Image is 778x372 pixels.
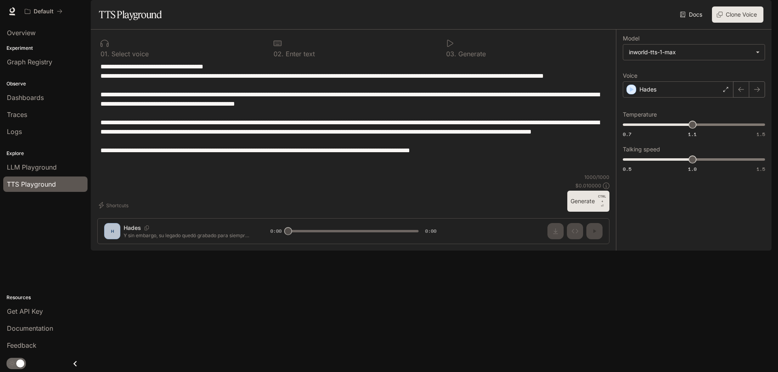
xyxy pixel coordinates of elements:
div: inworld-tts-1-max [629,48,752,56]
p: CTRL + [598,194,606,204]
span: 0.7 [623,131,631,138]
p: Hades [639,85,656,94]
p: ⏎ [598,194,606,208]
p: Temperature [623,112,657,117]
p: 0 2 . [274,51,284,57]
span: 0.5 [623,166,631,172]
p: Generate [456,51,486,57]
a: Docs [678,6,705,23]
button: Clone Voice [712,6,763,23]
p: Default [34,8,53,15]
p: Select voice [109,51,149,57]
span: 1.5 [757,131,765,138]
p: Voice [623,73,637,79]
span: 1.5 [757,166,765,172]
button: GenerateCTRL +⏎ [567,191,609,212]
span: 1.1 [688,131,697,138]
p: Model [623,36,639,41]
h1: TTS Playground [99,6,162,23]
span: 1.0 [688,166,697,172]
p: 0 3 . [446,51,456,57]
div: inworld-tts-1-max [623,45,765,60]
p: Enter text [284,51,315,57]
button: All workspaces [21,3,66,19]
p: Talking speed [623,147,660,152]
p: 0 1 . [100,51,109,57]
button: Shortcuts [97,199,132,212]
